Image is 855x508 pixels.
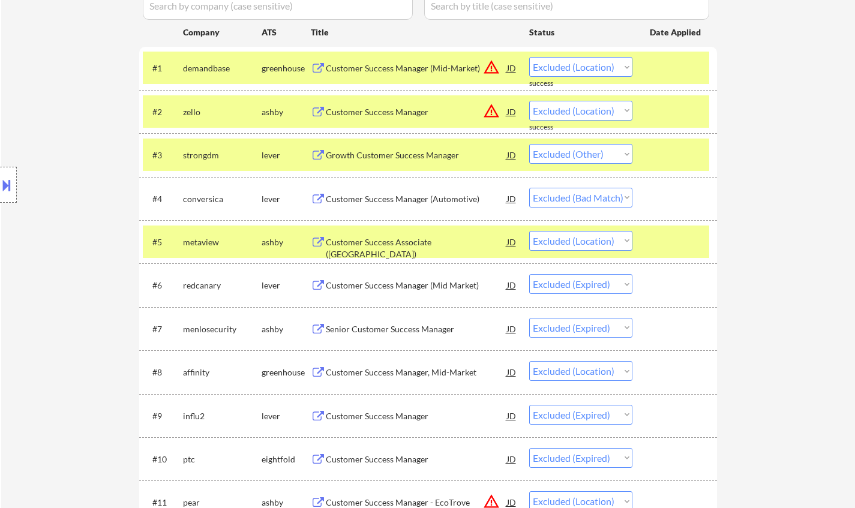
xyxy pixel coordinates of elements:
div: metaview [183,236,262,248]
div: Title [311,26,518,38]
div: JD [506,101,518,122]
div: JD [506,57,518,79]
div: JD [506,274,518,296]
div: ptc [183,453,262,465]
div: #7 [152,323,173,335]
div: Senior Customer Success Manager [326,323,507,335]
div: conversica [183,193,262,205]
div: JD [506,144,518,166]
button: warning_amber [483,103,500,119]
div: ashby [262,106,311,118]
div: ATS [262,26,311,38]
div: ashby [262,236,311,248]
div: ashby [262,323,311,335]
div: Customer Success Manager [326,106,507,118]
button: warning_amber [483,59,500,76]
div: Customer Success Manager (Automotive) [326,193,507,205]
div: JD [506,361,518,383]
div: lever [262,149,311,161]
div: JD [506,405,518,426]
div: #8 [152,366,173,378]
div: Customer Success Associate ([GEOGRAPHIC_DATA]) [326,236,507,260]
div: success [529,79,577,89]
div: Customer Success Manager (Mid-Market) [326,62,507,74]
div: greenhouse [262,62,311,74]
div: menlosecurity [183,323,262,335]
div: #1 [152,62,173,74]
div: Growth Customer Success Manager [326,149,507,161]
div: influ2 [183,410,262,422]
div: Customer Success Manager (Mid Market) [326,279,507,291]
div: Status [529,21,632,43]
div: Customer Success Manager [326,453,507,465]
div: #10 [152,453,173,465]
div: Customer Success Manager [326,410,507,422]
div: strongdm [183,149,262,161]
div: JD [506,318,518,339]
div: #9 [152,410,173,422]
div: lever [262,410,311,422]
div: JD [506,231,518,253]
div: greenhouse [262,366,311,378]
div: success [529,122,577,133]
div: redcanary [183,279,262,291]
div: lever [262,193,311,205]
div: affinity [183,366,262,378]
div: JD [506,448,518,470]
div: lever [262,279,311,291]
div: Company [183,26,262,38]
div: demandbase [183,62,262,74]
div: Date Applied [650,26,703,38]
div: JD [506,188,518,209]
div: eightfold [262,453,311,465]
div: Customer Success Manager, Mid-Market [326,366,507,378]
div: zello [183,106,262,118]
